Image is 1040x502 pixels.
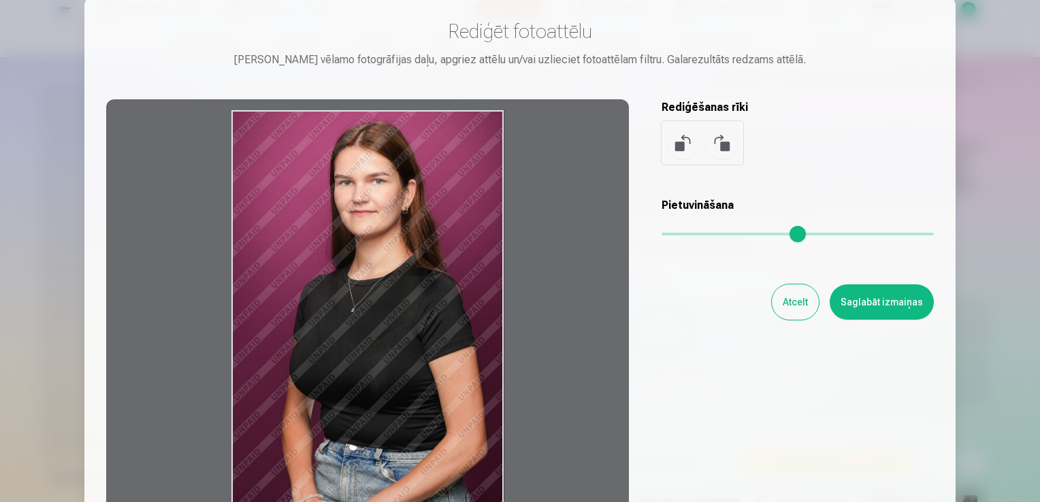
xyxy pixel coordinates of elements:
[830,284,934,320] button: Saglabāt izmaiņas
[662,99,934,116] h5: Rediģēšanas rīki
[772,284,819,320] button: Atcelt
[106,52,934,68] div: [PERSON_NAME] vēlamo fotogrāfijas daļu, apgriez attēlu un/vai uzlieciet fotoattēlam filtru. Galar...
[106,19,934,44] h3: Rediģēt fotoattēlu
[662,197,934,214] h5: Pietuvināšana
